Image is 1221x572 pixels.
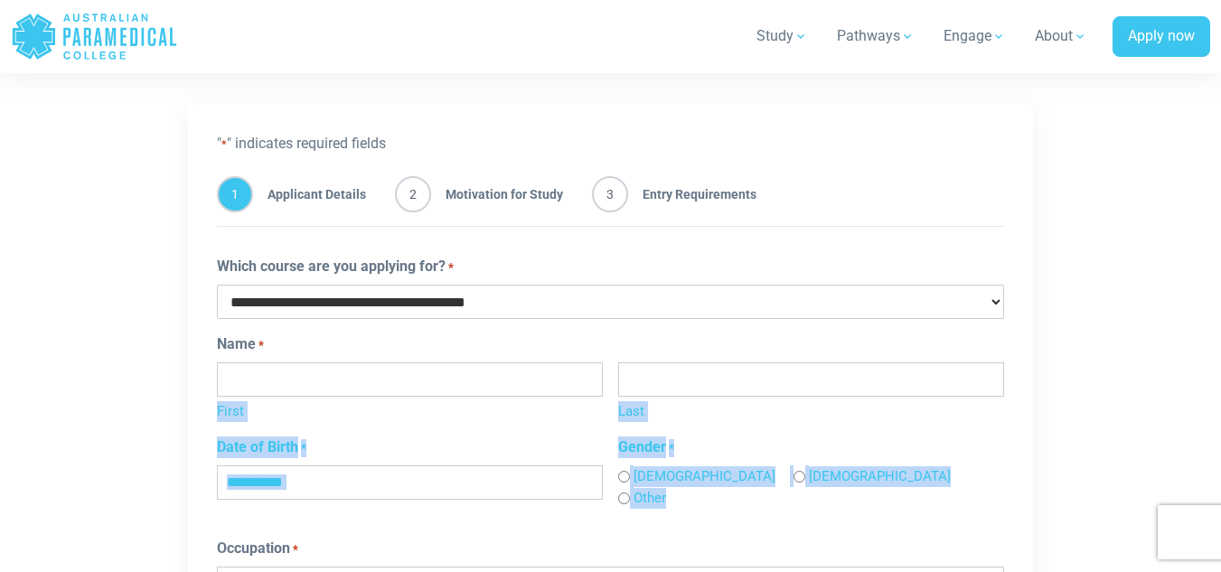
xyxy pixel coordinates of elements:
label: Which course are you applying for? [217,256,454,277]
span: 3 [592,176,628,212]
label: [DEMOGRAPHIC_DATA] [809,466,951,487]
label: Occupation [217,538,298,559]
label: Last [618,397,1004,422]
span: Motivation for Study [431,176,563,212]
label: Date of Birth [217,436,306,458]
a: About [1024,11,1098,61]
label: First [217,397,603,422]
p: " " indicates required fields [217,133,1005,155]
span: Applicant Details [253,176,366,212]
legend: Name [217,333,1005,355]
span: 2 [395,176,431,212]
a: Pathways [826,11,925,61]
a: Apply now [1113,16,1210,58]
a: Australian Paramedical College [11,7,178,66]
label: Other [634,488,666,509]
label: [DEMOGRAPHIC_DATA] [634,466,775,487]
span: 1 [217,176,253,212]
span: Entry Requirements [628,176,756,212]
a: Engage [933,11,1017,61]
legend: Gender [618,436,1004,458]
a: Study [746,11,819,61]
